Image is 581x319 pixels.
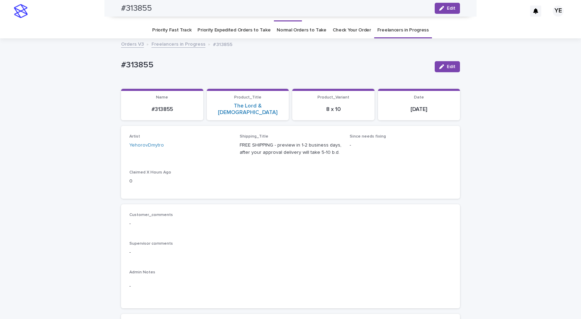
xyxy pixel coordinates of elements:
a: Check Your Order [333,22,371,38]
p: 8 x 10 [296,106,370,113]
p: #313855 [121,60,429,70]
p: - [129,283,452,290]
span: Edit [447,64,455,69]
a: Priority Expedited Orders to Take [197,22,270,38]
span: Artist [129,134,140,139]
p: #313855 [125,106,199,113]
span: Date [414,95,424,100]
span: Admin Notes [129,270,155,274]
span: Product_Title [234,95,261,100]
button: Edit [435,61,460,72]
a: Orders V3 [121,40,144,48]
p: FREE SHIPPING - preview in 1-2 business days, after your approval delivery will take 5-10 b.d. [240,142,342,156]
a: The Lord & [DEMOGRAPHIC_DATA] [211,103,285,116]
a: Normal Orders to Take [277,22,326,38]
img: stacker-logo-s-only.png [14,4,28,18]
p: [DATE] [382,106,456,113]
div: YE [553,6,564,17]
p: #313855 [213,40,232,48]
span: Shipping_Title [240,134,268,139]
a: Freelancers in Progress [377,22,429,38]
span: Name [156,95,168,100]
a: YehorovDmytro [129,142,164,149]
span: Supervisor comments [129,242,173,246]
a: Priority Fast Track [152,22,191,38]
p: - [350,142,452,149]
span: Claimed X Hours Ago [129,170,171,175]
a: Freelancers in Progress [151,40,205,48]
span: Product_Variant [317,95,349,100]
span: Since needs fixing [350,134,386,139]
p: - [129,220,452,227]
span: Customer_comments [129,213,173,217]
p: - [129,249,452,256]
p: 0 [129,178,231,185]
